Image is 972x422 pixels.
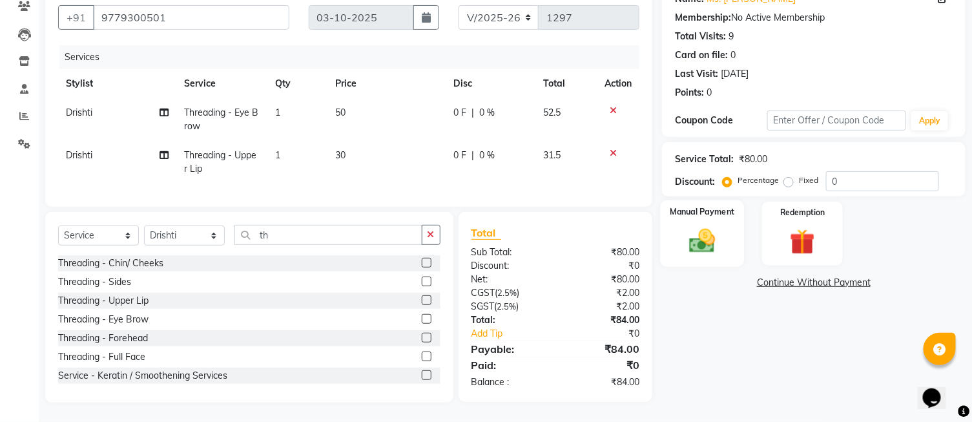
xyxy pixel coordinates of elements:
[721,67,749,81] div: [DATE]
[58,257,163,270] div: Threading - Chin/ Cheeks
[462,259,555,273] div: Discount:
[665,276,963,290] a: Continue Without Payment
[555,375,649,389] div: ₹84.00
[555,273,649,286] div: ₹80.00
[675,30,726,43] div: Total Visits:
[184,107,258,132] span: Threading - Eye Brow
[184,149,256,174] span: Threading - Upper Lip
[471,287,495,299] span: CGST
[729,30,734,43] div: 9
[675,67,718,81] div: Last Visit:
[675,153,734,166] div: Service Total:
[462,327,571,341] a: Add Tip
[555,246,649,259] div: ₹80.00
[780,207,825,218] label: Redemption
[738,174,779,186] label: Percentage
[471,226,501,240] span: Total
[911,111,948,131] button: Apply
[498,288,517,298] span: 2.5%
[471,106,474,120] span: |
[543,107,561,118] span: 52.5
[471,301,495,312] span: SGST
[462,375,555,389] div: Balance :
[66,149,92,161] span: Drishti
[462,246,555,259] div: Sub Total:
[58,369,227,383] div: Service - Keratin / Smoothening Services
[58,294,149,308] div: Threading - Upper Lip
[275,149,280,161] span: 1
[335,149,346,161] span: 30
[275,107,280,118] span: 1
[58,332,148,345] div: Threading - Forehead
[597,69,639,98] th: Action
[327,69,445,98] th: Price
[335,107,346,118] span: 50
[462,273,555,286] div: Net:
[462,286,555,300] div: ( )
[675,175,715,189] div: Discount:
[479,106,495,120] span: 0 %
[555,313,649,327] div: ₹84.00
[462,300,555,313] div: ( )
[767,111,906,131] input: Enter Offer / Coupon Code
[462,341,555,357] div: Payable:
[453,149,466,162] span: 0 F
[571,327,649,341] div: ₹0
[66,107,92,118] span: Drishti
[681,226,723,257] img: _cash.svg
[234,225,422,245] input: Search or Scan
[58,350,145,364] div: Threading - Full Face
[739,153,767,166] div: ₹80.00
[555,341,649,357] div: ₹84.00
[555,286,649,300] div: ₹2.00
[670,206,735,218] label: Manual Payment
[555,259,649,273] div: ₹0
[446,69,535,98] th: Disc
[782,226,823,258] img: _gift.svg
[675,114,767,127] div: Coupon Code
[675,48,728,62] div: Card on file:
[535,69,597,98] th: Total
[675,11,953,25] div: No Active Membership
[497,301,517,311] span: 2.5%
[479,149,495,162] span: 0 %
[93,5,289,30] input: Search by Name/Mobile/Email/Code
[555,300,649,313] div: ₹2.00
[707,86,712,100] div: 0
[58,5,94,30] button: +91
[799,174,818,186] label: Fixed
[918,370,959,409] iframe: chat widget
[543,149,561,161] span: 31.5
[675,86,704,100] div: Points:
[555,357,649,373] div: ₹0
[675,11,731,25] div: Membership:
[462,357,555,373] div: Paid:
[59,45,649,69] div: Services
[267,69,328,98] th: Qty
[453,106,466,120] span: 0 F
[462,313,555,327] div: Total:
[730,48,736,62] div: 0
[176,69,267,98] th: Service
[471,149,474,162] span: |
[58,275,131,289] div: Threading - Sides
[58,313,149,326] div: Threading - Eye Brow
[58,69,176,98] th: Stylist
